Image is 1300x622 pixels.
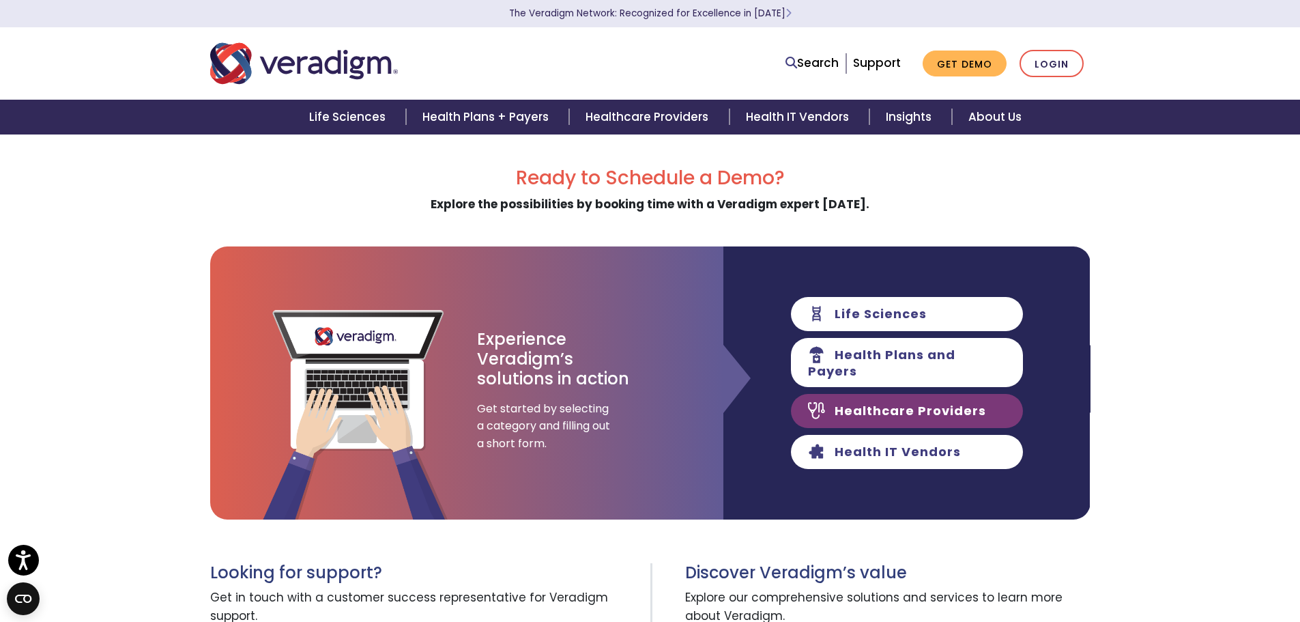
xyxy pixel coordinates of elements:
a: Search [785,54,839,72]
a: Health IT Vendors [730,100,869,135]
h3: Discover Veradigm’s value [685,563,1090,583]
a: About Us [952,100,1038,135]
a: Insights [869,100,952,135]
strong: Explore the possibilities by booking time with a Veradigm expert [DATE]. [431,196,869,212]
button: Open CMP widget [7,582,40,615]
a: Healthcare Providers [569,100,729,135]
a: Life Sciences [293,100,406,135]
a: Get Demo [923,51,1007,77]
span: Learn More [785,7,792,20]
a: The Veradigm Network: Recognized for Excellence in [DATE]Learn More [509,7,792,20]
img: Veradigm logo [210,41,398,86]
h2: Ready to Schedule a Demo? [210,167,1090,190]
h3: Experience Veradigm’s solutions in action [477,330,631,388]
h3: Looking for support? [210,563,640,583]
span: Get started by selecting a category and filling out a short form. [477,400,613,453]
a: Login [1020,50,1084,78]
a: Support [853,55,901,71]
a: Health Plans + Payers [406,100,569,135]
